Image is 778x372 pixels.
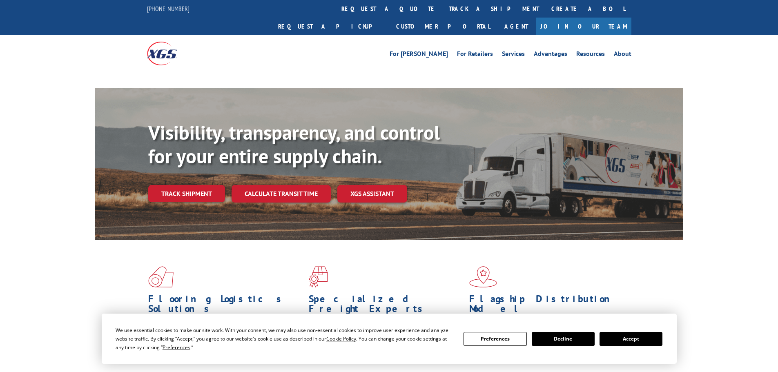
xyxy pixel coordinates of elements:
[309,294,463,318] h1: Specialized Freight Experts
[272,18,390,35] a: Request a pickup
[148,185,225,202] a: Track shipment
[536,18,631,35] a: Join Our Team
[163,344,190,351] span: Preferences
[232,185,331,203] a: Calculate transit time
[390,18,496,35] a: Customer Portal
[148,294,303,318] h1: Flooring Logistics Solutions
[390,51,448,60] a: For [PERSON_NAME]
[116,326,454,352] div: We use essential cookies to make our site work. With your consent, we may also use non-essential ...
[614,51,631,60] a: About
[464,332,526,346] button: Preferences
[496,18,536,35] a: Agent
[469,294,624,318] h1: Flagship Distribution Model
[102,314,677,364] div: Cookie Consent Prompt
[147,4,189,13] a: [PHONE_NUMBER]
[148,120,440,169] b: Visibility, transparency, and control for your entire supply chain.
[502,51,525,60] a: Services
[534,51,567,60] a: Advantages
[457,51,493,60] a: For Retailers
[148,266,174,287] img: xgs-icon-total-supply-chain-intelligence-red
[600,332,662,346] button: Accept
[469,266,497,287] img: xgs-icon-flagship-distribution-model-red
[532,332,595,346] button: Decline
[337,185,407,203] a: XGS ASSISTANT
[309,266,328,287] img: xgs-icon-focused-on-flooring-red
[326,335,356,342] span: Cookie Policy
[576,51,605,60] a: Resources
